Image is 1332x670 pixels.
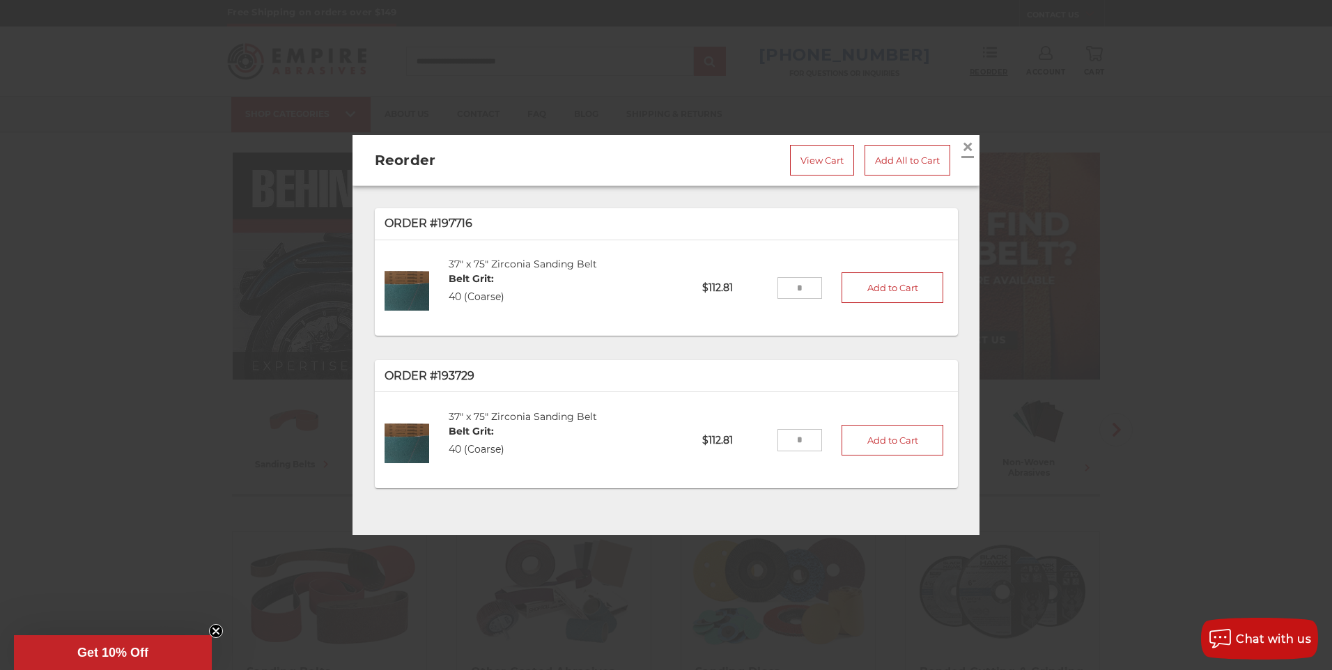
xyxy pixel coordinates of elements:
a: 37" x 75" Zirconia Sanding Belt [449,410,597,423]
dt: Belt Grit: [449,272,504,286]
button: Chat with us [1201,618,1318,660]
dd: 40 (Coarse) [449,290,504,304]
dd: 40 (Coarse) [449,442,504,457]
button: Close teaser [209,624,223,638]
a: View Cart [790,145,854,176]
button: Add to Cart [842,273,943,304]
a: 37" x 75" Zirconia Sanding Belt [449,258,597,270]
p: $112.81 [692,271,777,305]
p: Order #197716 [385,215,948,232]
a: Add All to Cart [865,145,950,176]
span: Chat with us [1236,632,1311,646]
h2: Reorder [375,150,605,171]
img: 37 [385,265,430,311]
p: Order #193729 [385,368,948,384]
p: $112.81 [692,423,777,458]
span: Get 10% Off [77,646,148,660]
span: × [961,133,974,160]
dt: Belt Grit: [449,424,504,439]
img: 37 [385,418,430,463]
div: Get 10% OffClose teaser [14,635,212,670]
button: Add to Cart [842,425,943,455]
a: Close [957,136,979,158]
